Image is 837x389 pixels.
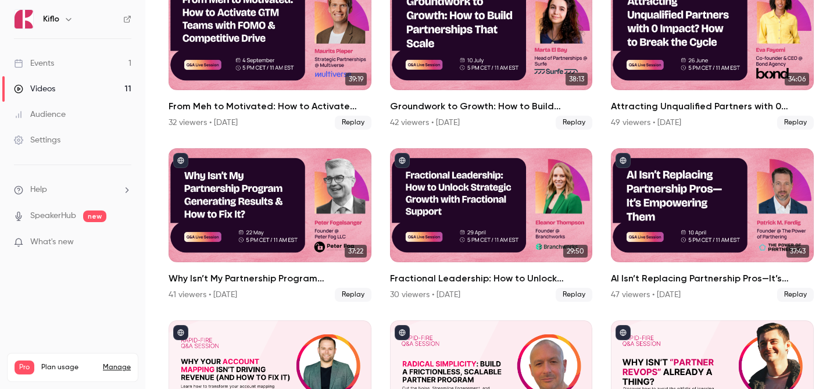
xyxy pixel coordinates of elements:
[169,148,371,302] a: 37:22Why Isn’t My Partnership Program Generating Results & How to Fix It?41 viewers • [DATE]Replay
[30,236,74,248] span: What's new
[169,117,238,129] div: 32 viewers • [DATE]
[41,363,96,372] span: Plan usage
[611,148,814,302] li: AI Isn’t Replacing Partnership Pros—It’s Empowering Them
[345,73,367,85] span: 39:19
[14,58,54,69] div: Events
[611,148,814,302] a: 37:43AI Isn’t Replacing Partnership Pros—It’s Empowering Them47 viewers • [DATE]Replay
[14,109,66,120] div: Audience
[169,148,371,302] li: Why Isn’t My Partnership Program Generating Results & How to Fix It?
[103,363,131,372] a: Manage
[611,272,814,285] h2: AI Isn’t Replacing Partnership Pros—It’s Empowering Them
[173,153,188,168] button: published
[611,289,681,301] div: 47 viewers • [DATE]
[777,288,814,302] span: Replay
[169,99,371,113] h2: From Meh to Motivated: How to Activate GTM Teams with FOMO & Competitive Drive
[785,73,809,85] span: 34:06
[335,116,371,130] span: Replay
[390,99,593,113] h2: Groundwork to Growth: How to Build Partnerships That Scale
[777,116,814,130] span: Replay
[390,289,460,301] div: 30 viewers • [DATE]
[173,325,188,340] button: published
[117,237,131,248] iframe: Noticeable Trigger
[15,361,34,374] span: Pro
[616,325,631,340] button: published
[345,245,367,258] span: 37:22
[169,272,371,285] h2: Why Isn’t My Partnership Program Generating Results & How to Fix It?
[611,99,814,113] h2: Attracting Unqualified Partners with 0 Impact? How to Break the Cycle
[563,245,588,258] span: 29:50
[390,117,460,129] div: 42 viewers • [DATE]
[15,10,33,28] img: Kiflo
[83,210,106,222] span: new
[395,153,410,168] button: published
[390,148,593,302] a: 29:50Fractional Leadership: How to Unlock Strategic Growth with Fractional Support30 viewers • [D...
[395,325,410,340] button: published
[169,289,237,301] div: 41 viewers • [DATE]
[335,288,371,302] span: Replay
[14,83,55,95] div: Videos
[616,153,631,168] button: published
[14,134,60,146] div: Settings
[556,116,592,130] span: Replay
[786,245,809,258] span: 37:43
[30,210,76,222] a: SpeakerHub
[14,184,131,196] li: help-dropdown-opener
[566,73,588,85] span: 38:13
[390,148,593,302] li: Fractional Leadership: How to Unlock Strategic Growth with Fractional Support
[611,117,681,129] div: 49 viewers • [DATE]
[556,288,592,302] span: Replay
[43,13,59,25] h6: Kiflo
[30,184,47,196] span: Help
[390,272,593,285] h2: Fractional Leadership: How to Unlock Strategic Growth with Fractional Support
